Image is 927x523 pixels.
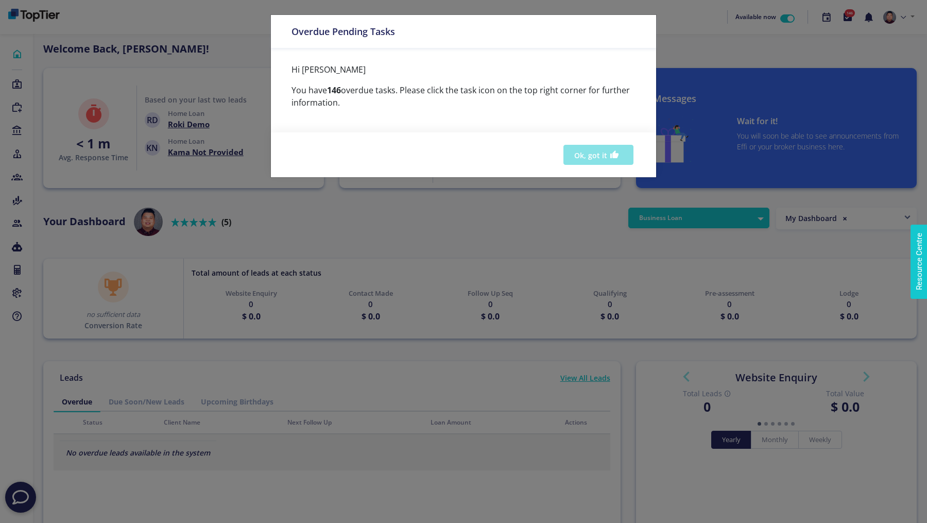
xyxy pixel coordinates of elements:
[291,25,395,38] h5: Overdue Pending Tasks
[291,84,636,109] p: You have overdue tasks. Please click the task icon on the top right corner for further information.
[327,85,341,96] b: 146
[563,145,633,165] button: Ok, got it
[291,63,636,76] p: Hi [PERSON_NAME]
[9,3,66,15] span: Resource Centre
